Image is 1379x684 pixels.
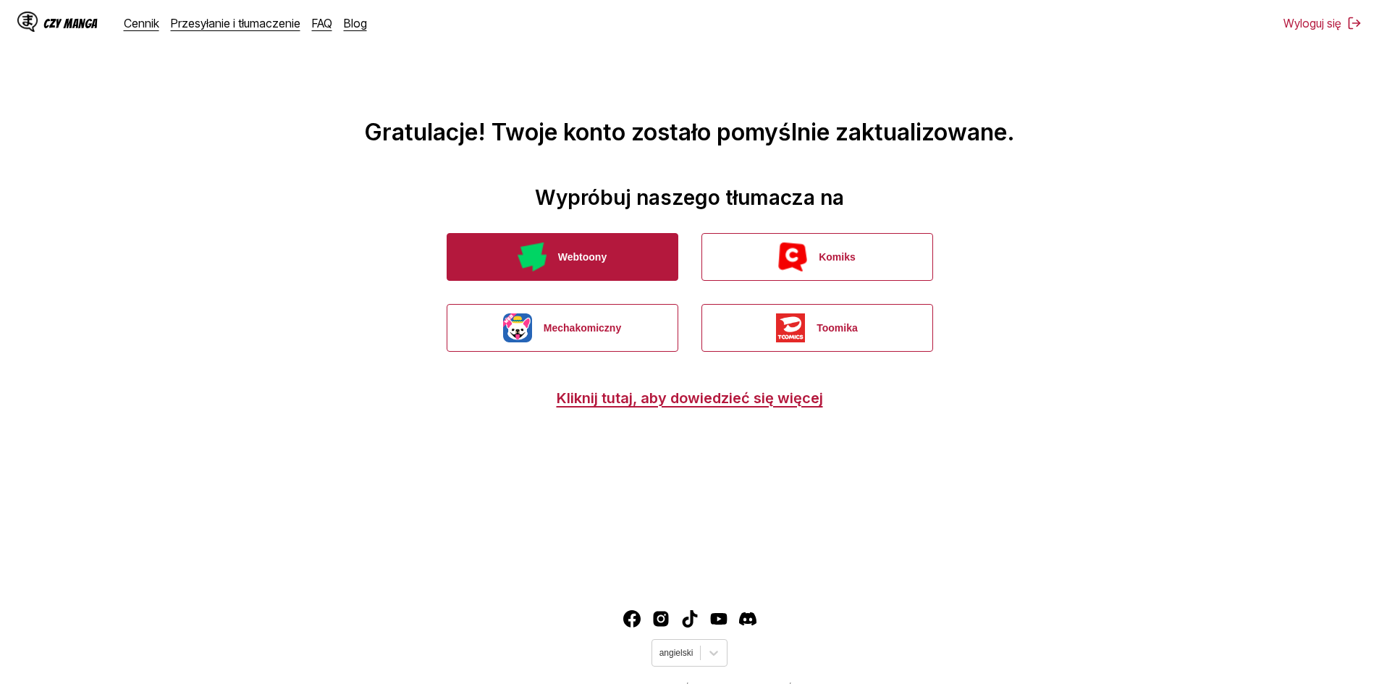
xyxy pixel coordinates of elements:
[739,610,756,628] img: IsManga Discord
[518,242,547,271] img: Webtoony
[681,610,699,628] img: IsManga TikTok
[503,313,532,342] img: Mechakomiczny
[739,610,756,628] a: Niezgoda
[652,610,670,628] a: Instagram
[776,313,805,342] img: Toomika
[710,610,728,628] a: Youtube
[819,251,856,263] font: Komiks
[623,610,641,628] img: IsManga Facebook
[312,16,332,30] a: FAQ
[710,610,728,628] img: IsManga YouTube
[17,12,124,35] a: Logo IsMangaCzy Manga
[171,16,300,30] a: Przesyłanie i tłumaczenie
[43,17,98,30] font: Czy Manga
[659,648,662,658] input: Wybierz język
[623,610,641,628] a: Facebook
[1347,16,1362,30] img: Wyloguj się
[557,389,823,407] a: Kliknij tutaj, aby dowiedzieć się więcej
[652,610,670,628] img: IsManga Instagram
[364,118,1015,146] font: Gratulacje! Twoje konto zostało pomyślnie zaktualizowane.
[447,304,678,352] button: Mechakomiczny
[535,185,844,210] font: Wypróbuj naszego tłumacza na
[681,610,699,628] a: TikTok
[447,233,678,281] button: Webtoony
[817,322,858,334] font: Toomika
[544,322,621,334] font: Mechakomiczny
[124,16,159,30] a: Cennik
[778,242,807,271] img: Komiks
[701,233,933,281] button: Komiks
[17,12,38,32] img: Logo IsManga
[1283,16,1362,30] button: Wyloguj się
[1283,16,1341,30] font: Wyloguj się
[558,251,607,263] font: Webtoony
[701,304,933,352] button: Toomika
[344,16,367,30] a: Blog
